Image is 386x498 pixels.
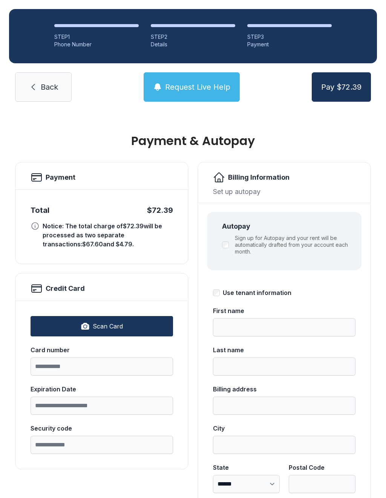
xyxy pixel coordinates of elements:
div: First name [213,306,355,315]
h2: Billing Information [228,172,289,183]
div: STEP 2 [151,33,235,41]
div: Security code [31,424,173,433]
input: Security code [31,436,173,454]
div: STEP 3 [247,33,332,41]
div: Phone Number [54,41,139,48]
span: Pay $72.39 [321,82,361,92]
div: Postal Code [289,463,355,472]
select: State [213,475,280,493]
div: Last name [213,345,355,354]
h1: Payment & Autopay [15,135,371,147]
div: Use tenant information [223,288,291,297]
div: Billing address [213,385,355,394]
span: Back [41,82,58,92]
input: First name [213,318,355,336]
div: Set up autopay [213,186,355,197]
h2: Credit Card [46,283,85,294]
div: Expiration Date [31,385,173,394]
div: Autopay [222,221,352,232]
input: Expiration Date [31,397,173,415]
input: City [213,436,355,454]
div: Total [31,205,49,215]
div: Details [151,41,235,48]
div: Payment [247,41,332,48]
input: Card number [31,357,173,376]
input: Billing address [213,397,355,415]
label: Sign up for Autopay and your rent will be automatically drafted from your account each month. [235,235,352,255]
div: Notice: The total charge of $72.39 will be processed as two separate transactions: $67.60 and $4.... [43,222,173,249]
div: City [213,424,355,433]
div: Card number [31,345,173,354]
span: Request Live Help [165,82,230,92]
input: Postal Code [289,475,355,493]
input: Last name [213,357,355,376]
div: $72.39 [147,205,173,215]
div: STEP 1 [54,33,139,41]
div: State [213,463,280,472]
h2: Payment [46,172,75,183]
span: Scan Card [93,322,123,331]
